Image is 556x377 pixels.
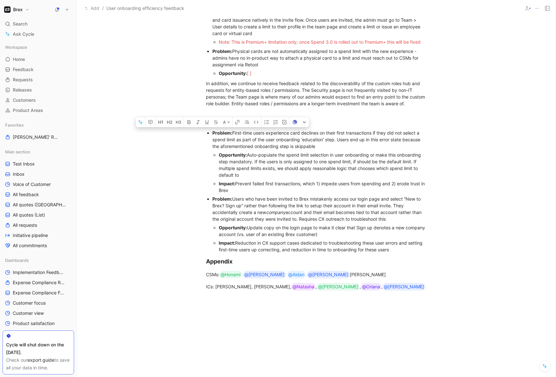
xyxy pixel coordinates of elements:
div: Main sectionTest InboxInboxVoice of CustomerAll feedbackAll quotes ([GEOGRAPHIC_DATA])All quotes ... [3,147,74,250]
a: Customer focus [3,298,74,308]
div: @Oriana [362,283,380,291]
a: Expense Compliance Requests [3,278,74,287]
div: Workspace [3,42,74,52]
div: @Natasha [293,283,314,291]
span: Initiative pipeline [13,232,48,239]
div: Auto-populate the spend limit selection in user onboarding or make this onboarding step mandatory... [219,152,427,178]
strong: Opportunity: [219,225,247,230]
a: Home [3,55,74,64]
a: Customers [3,95,74,105]
div: In addition, we continue to receive feedback related to the discoverability of the custom roles h... [206,80,427,107]
div: @Honami [221,271,240,278]
div: Main section [3,147,74,157]
div: Physical cards are not automatically assigned to a spend limit with the new experience - admins h... [212,48,427,68]
span: Expense Compliance Feedback [13,290,66,296]
h1: Brex [13,7,23,12]
div: @[PERSON_NAME] [308,271,348,278]
span: Requests [13,77,33,83]
span: Note: This is Premium+ limitation only; once Spend 3.0 is rolled out to Premium+ this will be fixed [219,39,421,45]
span: Customer view [13,310,44,316]
a: Customer view [3,308,74,318]
span: All quotes ([GEOGRAPHIC_DATA]) [13,202,67,208]
div: First-time users experience card declines on their first transactions if they did not select a sp... [212,129,427,150]
div: Update copy on the login page to make it clear that Sign up denotes a new company account (vs. us... [219,224,427,238]
div: Favorites [3,120,74,130]
div: @Aidan [288,271,304,278]
span: Dashboards [5,257,29,263]
span: Test Inbox [13,161,35,167]
strong: Opportunity: [219,152,247,158]
span: [ ] [247,70,251,76]
strong: Impact: [219,181,235,186]
span: Search [13,20,27,28]
div: @[PERSON_NAME] [318,283,358,291]
a: export guide [27,357,54,363]
span: Customer focus [13,300,46,306]
a: Initiative pipeline [3,231,74,240]
a: All feedback [3,190,74,199]
strong: Appendix [206,258,232,265]
strong: Problem: [212,48,232,54]
span: [PERSON_NAME]' Requests [13,134,60,140]
span: Customers [13,97,36,103]
div: Reduction in CX support cases dedicated to troubleshooting these user errors and setting first-ti... [219,240,427,253]
a: VoC External [3,329,74,338]
a: All quotes ([GEOGRAPHIC_DATA]) [3,200,74,210]
span: User onboarding efficiency feedback [106,4,184,12]
a: All commitments [3,241,74,250]
span: All feedback [13,191,39,198]
a: Releases [3,85,74,95]
span: All quotes (List) [13,212,45,218]
a: Product satisfaction [3,319,74,328]
button: Add [83,4,101,12]
div: Users who have been invited to Brex mistakenly access our login page and select “New to Brex? Sig... [212,196,427,222]
a: Expense Compliance Feedback [3,288,74,298]
a: All requests [3,220,74,230]
img: Brex [4,6,11,13]
strong: Impact: [219,240,235,246]
a: Requests [3,75,74,85]
a: Feedback [3,65,74,74]
span: / [102,4,104,12]
div: Invite flow only allows admins to select product access. It does not allow spend limit creation a... [212,10,427,37]
span: Releases [13,87,32,93]
div: Cycle will shut down on the [DATE]. [6,341,71,356]
a: Implementation Feedback [3,268,74,277]
span: All commitments [13,242,47,249]
span: Voice of Customer [13,181,51,188]
span: Favorites [5,122,24,128]
span: Implementation Feedback [13,269,65,276]
em: company [266,210,286,215]
strong: Opportunity: [219,70,247,76]
span: Main section [5,149,30,155]
span: Home [13,56,25,63]
span: All requests [13,222,37,228]
a: All quotes (List) [3,210,74,220]
div: DashboardsImplementation FeedbackExpense Compliance RequestsExpense Compliance FeedbackCustomer f... [3,255,74,369]
span: Product satisfaction [13,320,55,327]
a: Voice of Customer [3,180,74,189]
a: Ask Cycle [3,29,74,39]
strong: Problem: [212,196,232,202]
div: ICs: [PERSON_NAME], [PERSON_NAME], , , , [206,283,427,291]
strong: FTUX [206,118,220,125]
div: @[PERSON_NAME] [244,271,285,278]
strong: Problem: [212,130,232,136]
a: Product Areas [3,106,74,115]
span: Product Areas [13,107,43,114]
a: Inbox [3,169,74,179]
span: Inbox [13,171,25,177]
span: Ask Cycle [13,30,34,38]
div: Dashboards [3,255,74,265]
a: Test Inbox [3,159,74,169]
span: Expense Compliance Requests [13,279,66,286]
a: [PERSON_NAME]' Requests [3,132,74,142]
span: Workspace [5,44,27,50]
div: CSMs: [PERSON_NAME] [206,271,427,278]
button: BrexBrex [3,5,31,14]
span: Feedback [13,66,34,73]
div: Check our to save all your data in time. [6,356,71,372]
div: Search [3,19,74,29]
div: Prevent failed first transactions, which 1) impede users from spending and 2) erode trust in Brex [219,180,427,194]
div: @[PERSON_NAME] [384,283,424,291]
